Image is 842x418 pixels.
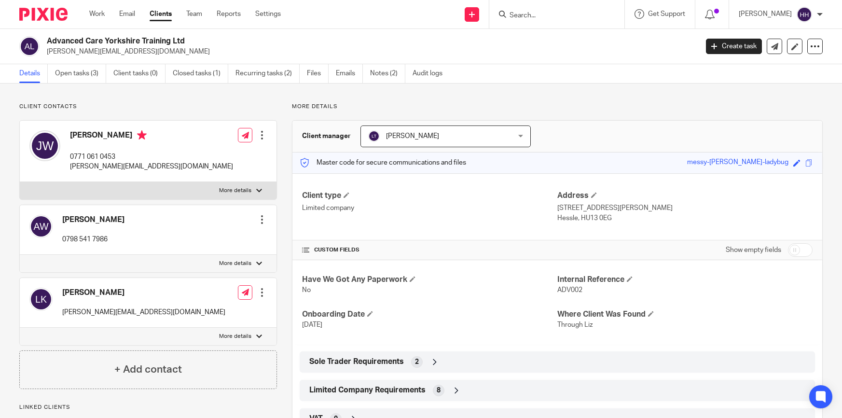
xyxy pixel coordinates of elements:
p: 0771 061 0453 [70,152,233,162]
h4: Onboarding Date [302,309,557,320]
p: [STREET_ADDRESS][PERSON_NAME] [557,203,813,213]
p: Master code for secure communications and files [300,158,466,167]
a: Team [186,9,202,19]
img: svg%3E [29,215,53,238]
a: Reports [217,9,241,19]
p: Linked clients [19,404,277,411]
h4: [PERSON_NAME] [62,288,225,298]
p: Hessle, HU13 0EG [557,213,813,223]
img: svg%3E [368,130,380,142]
span: Limited Company Requirements [309,385,426,395]
a: Email [119,9,135,19]
a: Details [19,64,48,83]
p: 0798 541 7986 [62,235,124,244]
a: Closed tasks (1) [173,64,228,83]
input: Search [509,12,595,20]
p: Limited company [302,203,557,213]
p: [PERSON_NAME] [739,9,792,19]
a: Files [307,64,329,83]
h4: Internal Reference [557,275,813,285]
label: Show empty fields [726,245,781,255]
img: Pixie [19,8,68,21]
span: [PERSON_NAME] [386,133,439,139]
a: Emails [336,64,363,83]
span: No [302,287,311,293]
a: Open tasks (3) [55,64,106,83]
a: Recurring tasks (2) [235,64,300,83]
p: [PERSON_NAME][EMAIL_ADDRESS][DOMAIN_NAME] [70,162,233,171]
p: More details [219,260,251,267]
p: [PERSON_NAME][EMAIL_ADDRESS][DOMAIN_NAME] [47,47,691,56]
h4: Address [557,191,813,201]
p: Client contacts [19,103,277,111]
a: Create task [706,39,762,54]
h4: + Add contact [114,362,182,377]
span: ADV002 [557,287,582,293]
p: More details [219,333,251,340]
a: Audit logs [413,64,450,83]
span: 8 [437,386,441,395]
a: Clients [150,9,172,19]
img: svg%3E [29,288,53,311]
span: Sole Trader Requirements [309,357,404,367]
h2: Advanced Care Yorkshire Training Ltd [47,36,563,46]
span: [DATE] [302,321,322,328]
a: Client tasks (0) [113,64,166,83]
span: Through Liz [557,321,593,328]
p: More details [219,187,251,195]
span: 2 [415,357,419,367]
img: svg%3E [19,36,40,56]
p: [PERSON_NAME][EMAIL_ADDRESS][DOMAIN_NAME] [62,307,225,317]
i: Primary [137,130,147,140]
h4: [PERSON_NAME] [62,215,124,225]
div: messy-[PERSON_NAME]-ladybug [687,157,788,168]
a: Notes (2) [370,64,405,83]
img: svg%3E [797,7,812,22]
span: Get Support [648,11,685,17]
img: svg%3E [29,130,60,161]
h4: CUSTOM FIELDS [302,246,557,254]
p: More details [292,103,823,111]
h4: [PERSON_NAME] [70,130,233,142]
h4: Client type [302,191,557,201]
a: Settings [255,9,281,19]
h3: Client manager [302,131,351,141]
a: Work [89,9,105,19]
h4: Where Client Was Found [557,309,813,320]
h4: Have We Got Any Paperwork [302,275,557,285]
